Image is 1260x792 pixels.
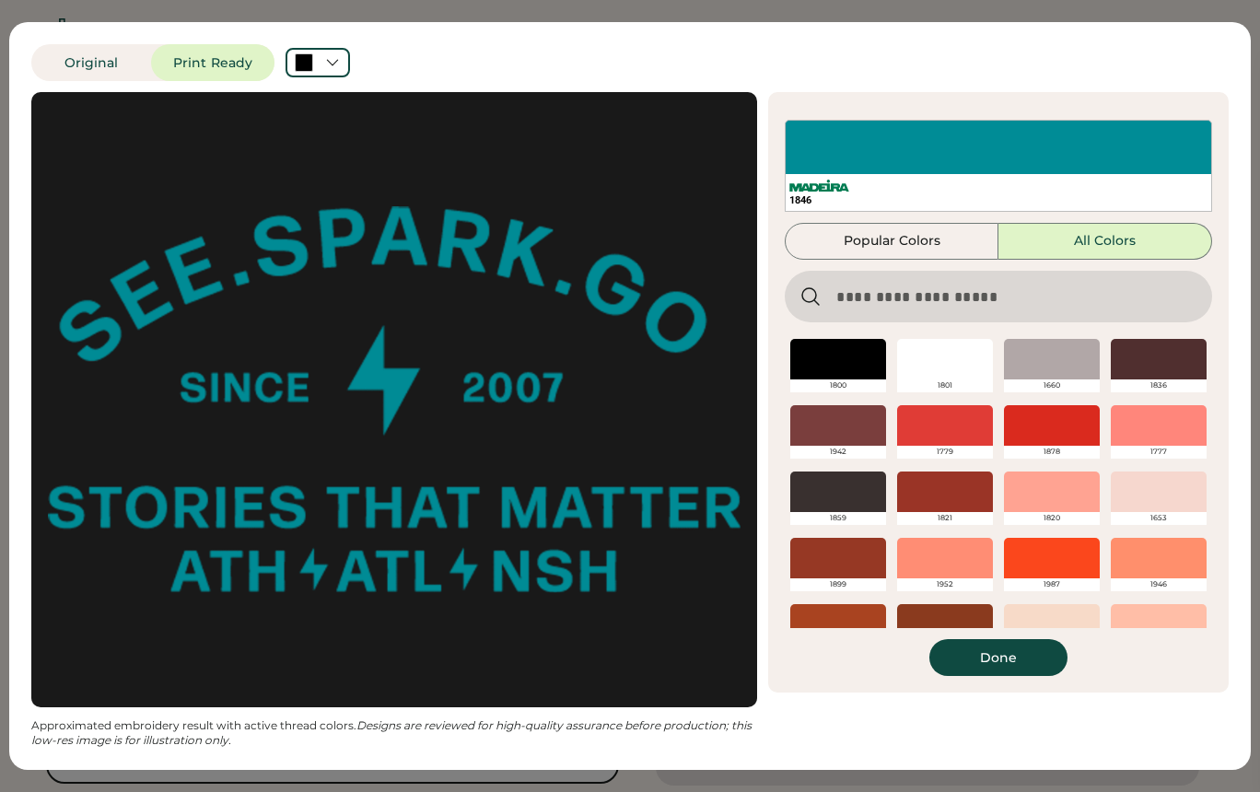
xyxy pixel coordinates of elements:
[790,512,886,525] div: 1859
[1004,512,1100,525] div: 1820
[31,718,757,748] div: Approximated embroidery result with active thread colors.
[790,446,886,459] div: 1942
[897,446,993,459] div: 1779
[790,379,886,392] div: 1800
[1111,379,1207,392] div: 1836
[151,44,274,81] button: Print Ready
[1004,446,1100,459] div: 1878
[789,180,849,192] img: Madeira%20Logo.svg
[1111,446,1207,459] div: 1777
[790,578,886,591] div: 1899
[998,223,1212,260] button: All Colors
[897,512,993,525] div: 1821
[31,718,754,747] em: Designs are reviewed for high-quality assurance before production; this low-res image is for illu...
[789,193,1207,207] div: 1846
[1111,578,1207,591] div: 1946
[897,578,993,591] div: 1952
[1111,512,1207,525] div: 1653
[1004,578,1100,591] div: 1987
[785,223,998,260] button: Popular Colors
[1172,709,1252,788] iframe: Front Chat
[929,639,1067,676] button: Done
[31,44,151,81] button: Original
[1004,379,1100,392] div: 1660
[897,379,993,392] div: 1801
